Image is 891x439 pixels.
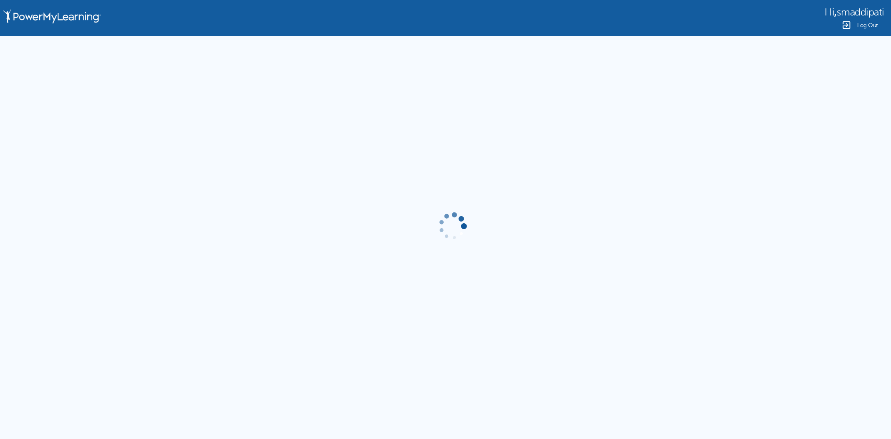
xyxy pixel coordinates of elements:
span: Log Out [857,22,878,28]
img: Logout Icon [841,20,851,30]
span: Hi [825,7,834,18]
span: smaddipati [837,7,884,18]
img: gif-load2.gif [437,211,468,242]
div: , [825,6,884,18]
